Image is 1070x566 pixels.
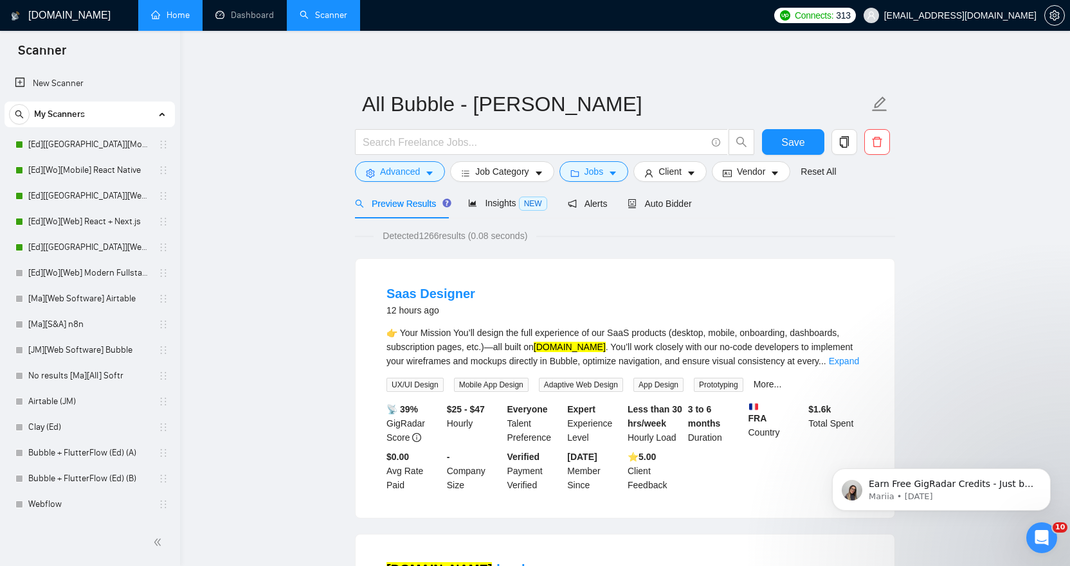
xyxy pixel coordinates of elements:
a: Webflow [28,491,150,517]
button: setting [1044,5,1065,26]
span: caret-down [770,168,779,178]
a: [Ed][[GEOGRAPHIC_DATA]][Mobile] React Native [28,132,150,157]
span: My Scanners [34,102,85,127]
b: $ 1.6k [808,404,831,414]
b: 3 to 6 months [688,404,721,429]
span: NEW [519,197,547,211]
iframe: Intercom live chat [1026,522,1057,553]
a: dashboardDashboard [215,10,274,21]
b: 📡 39% [386,404,418,414]
button: folderJobscaret-down [559,161,629,182]
div: 👉 Your Mission You’ll design the full experience of our SaaS products (desktop, mobile, onboardin... [386,326,864,368]
div: Total Spent [806,402,866,445]
span: 313 [836,8,850,22]
button: search [9,104,30,125]
span: info-circle [712,138,720,146]
iframe: Intercom notifications message [813,441,1070,531]
a: [Ed][Wo][Web] Modern Fullstack [28,260,150,286]
b: Everyone [507,404,548,414]
button: userClientcaret-down [633,161,707,182]
a: [Ma][S&A] n8n [28,312,150,337]
span: holder [158,422,168,432]
span: Client [658,164,682,179]
li: New Scanner [5,71,175,96]
b: - [447,452,450,462]
span: search [10,110,29,119]
span: search [729,136,754,148]
span: bars [461,168,470,178]
div: Talent Preference [505,402,565,445]
span: Prototyping [694,378,743,392]
span: holder [158,242,168,252]
span: 10 [1053,522,1067,533]
div: Payment Verified [505,450,565,492]
span: copy [832,136,857,148]
span: Job Category [475,164,529,179]
span: folder [570,168,579,178]
a: Expand [829,356,859,366]
button: search [729,129,754,155]
span: UX/UI Design [386,378,444,392]
div: Hourly Load [625,402,685,445]
div: 12 hours ago [386,303,475,318]
span: caret-down [687,168,696,178]
span: Mobile App Design [454,378,529,392]
img: 🇫🇷 [749,402,758,411]
a: More... [754,379,782,389]
a: Bubble + FlutterFlow (Ed) (B) [28,466,150,491]
span: holder [158,294,168,304]
span: Connects: [795,8,833,22]
span: caret-down [425,168,434,178]
span: holder [158,473,168,484]
span: Scanner [8,41,77,68]
a: [Ed][Wo][Mobile] React Native [28,157,150,183]
b: $25 - $47 [447,404,485,414]
div: Member Since [565,450,625,492]
button: barsJob Categorycaret-down [450,161,554,182]
span: caret-down [534,168,543,178]
b: Verified [507,452,540,462]
span: holder [158,165,168,175]
a: Bubble + FlutterFlow (Ed) (A) [28,440,150,466]
span: Insights [468,198,547,208]
b: ⭐️ 5.00 [628,452,656,462]
b: $0.00 [386,452,409,462]
div: Experience Level [565,402,625,445]
span: Jobs [585,164,604,179]
span: holder [158,499,168,509]
b: [DATE] [567,452,597,462]
span: Adaptive Web Design [539,378,623,392]
a: [Ma][Web Software] Airtable [28,286,150,312]
img: upwork-logo.png [780,10,790,21]
a: No results [Ma][All] Softr [28,363,150,389]
a: New Scanner [15,71,165,96]
span: Vendor [737,164,765,179]
span: App Design [633,378,684,392]
a: Saas Designer [386,287,475,301]
span: holder [158,371,168,381]
button: copy [831,129,857,155]
a: searchScanner [300,10,347,21]
div: GigRadar Score [384,402,444,445]
div: Tooltip anchor [441,197,453,209]
span: Alerts [568,199,608,209]
a: [JM][Web Software] Bubble [28,337,150,363]
span: robot [628,199,637,208]
span: info-circle [412,433,421,442]
span: holder [158,396,168,407]
a: setting [1044,10,1065,21]
button: settingAdvancedcaret-down [355,161,445,182]
a: homeHome [151,10,190,21]
span: holder [158,345,168,355]
img: logo [11,6,20,26]
mark: [DOMAIN_NAME] [534,342,606,352]
span: area-chart [468,199,477,208]
button: Save [762,129,824,155]
span: holder [158,268,168,278]
span: Save [781,134,804,150]
span: user [644,168,653,178]
a: Clay (Ed) [28,414,150,440]
span: Detected 1266 results (0.08 seconds) [374,229,536,243]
